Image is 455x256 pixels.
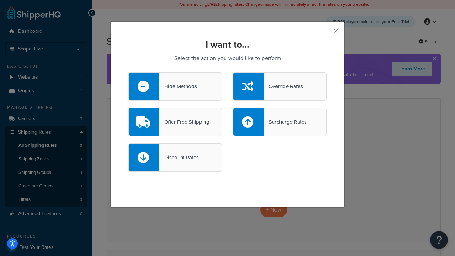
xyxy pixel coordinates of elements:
p: Select the action you would like to perform [128,53,327,63]
div: Hide Methods [159,81,197,91]
div: Override Rates [264,81,303,91]
div: Discount Rates [159,153,199,162]
div: Offer Free Shipping [159,117,209,127]
div: Surcharge Rates [264,117,307,127]
strong: I want to... [205,38,250,51]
